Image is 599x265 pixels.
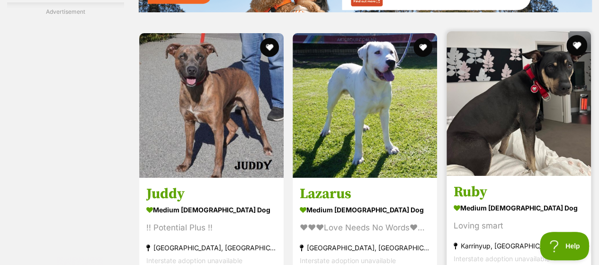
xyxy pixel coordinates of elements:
div: !! Potential Plus !! [146,221,277,234]
strong: [GEOGRAPHIC_DATA], [GEOGRAPHIC_DATA] [300,241,430,254]
div: Loving smart [454,219,584,232]
strong: Karrinyup, [GEOGRAPHIC_DATA] [454,239,584,252]
div: ♥♥♥Love Needs No Words♥♥♥ [300,221,430,234]
strong: medium [DEMOGRAPHIC_DATA] Dog [300,203,430,217]
span: Interstate adoption unavailable [300,256,396,265]
h3: Lazarus [300,185,430,203]
button: favourite [566,35,587,56]
img: Juddy - Mixed breed Dog [139,33,284,178]
strong: [GEOGRAPHIC_DATA], [GEOGRAPHIC_DATA] [146,241,277,254]
img: Lazarus - Labrador Retriever Dog [293,33,437,178]
strong: medium [DEMOGRAPHIC_DATA] Dog [146,203,277,217]
strong: medium [DEMOGRAPHIC_DATA] Dog [454,201,584,215]
span: Interstate adoption unavailable [146,256,242,265]
h3: Ruby [454,183,584,201]
button: favourite [414,38,433,57]
span: Interstate adoption unavailable [454,255,550,263]
h3: Juddy [146,185,277,203]
button: favourite [260,38,279,57]
iframe: Help Scout Beacon - Open [540,232,590,260]
img: Ruby - Australian Kelpie Dog [447,31,591,176]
